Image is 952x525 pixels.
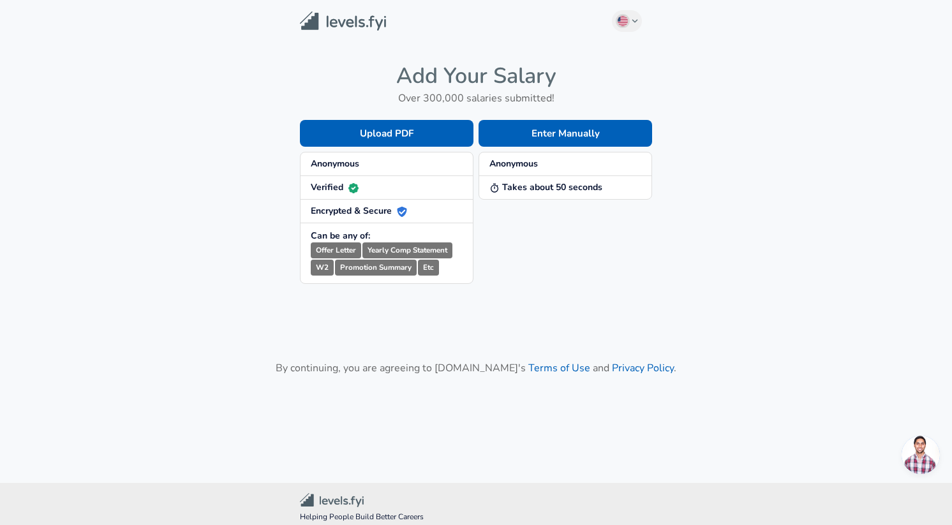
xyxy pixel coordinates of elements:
[362,242,452,258] small: Yearly Comp Statement
[528,361,590,375] a: Terms of Use
[335,260,417,276] small: Promotion Summary
[418,260,439,276] small: Etc
[300,120,473,147] button: Upload PDF
[300,11,386,31] img: Levels.fyi
[300,89,652,107] h6: Over 300,000 salaries submitted!
[618,16,628,26] img: English (US)
[300,493,364,508] img: Levels.fyi Community
[300,511,652,524] span: Helping People Build Better Careers
[489,158,538,170] strong: Anonymous
[311,158,359,170] strong: Anonymous
[489,181,602,193] strong: Takes about 50 seconds
[902,436,940,474] div: Open chat
[612,361,674,375] a: Privacy Policy
[311,242,361,258] small: Offer Letter
[300,63,652,89] h4: Add Your Salary
[311,260,334,276] small: W2
[311,205,407,217] strong: Encrypted & Secure
[311,181,359,193] strong: Verified
[311,230,370,242] strong: Can be any of:
[612,10,643,32] button: English (US)
[479,120,652,147] button: Enter Manually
